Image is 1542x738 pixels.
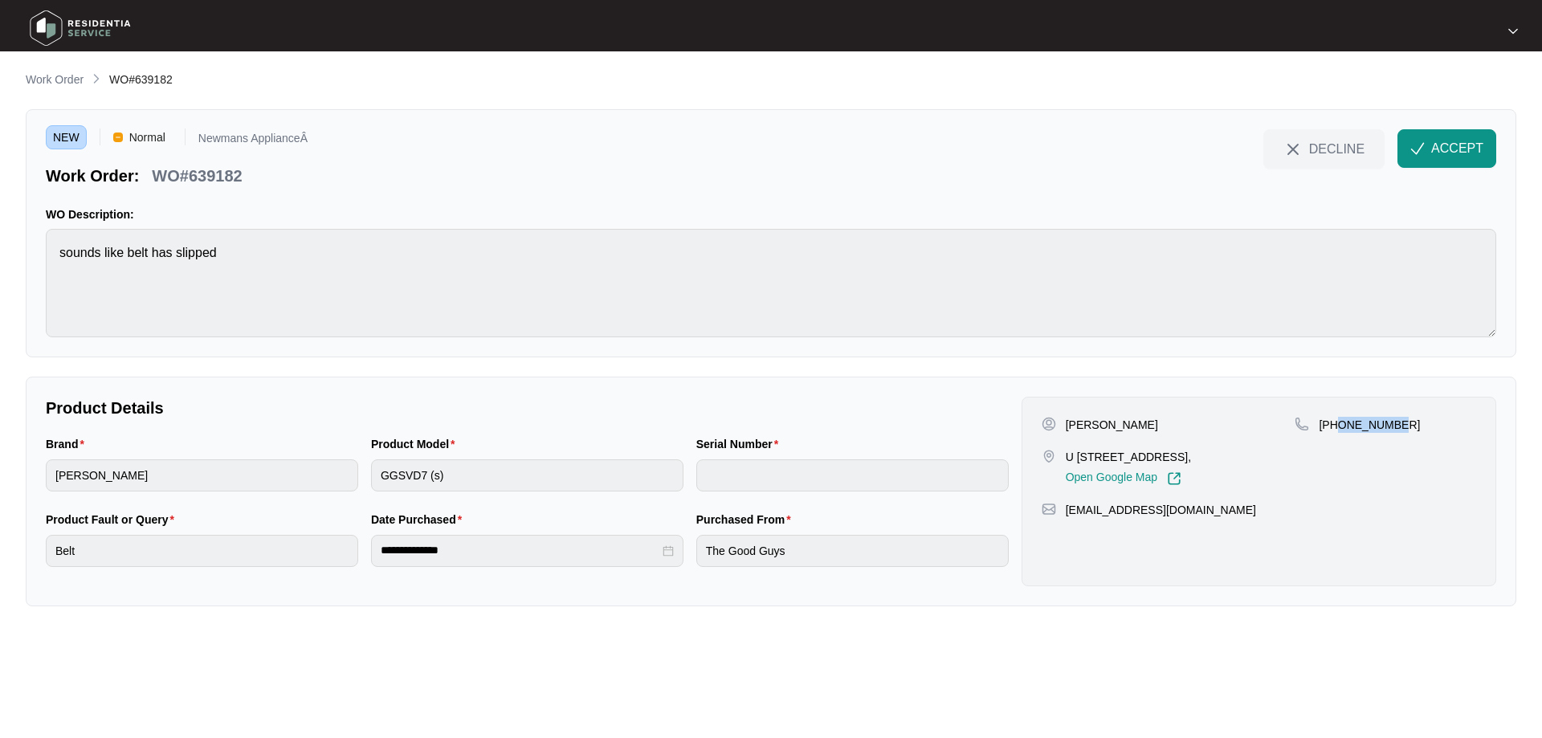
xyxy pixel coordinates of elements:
span: DECLINE [1309,140,1365,157]
span: NEW [46,125,87,149]
label: Brand [46,436,91,452]
img: residentia service logo [24,4,137,52]
p: WO#639182 [152,165,242,187]
label: Product Model [371,436,462,452]
p: Product Details [46,397,1009,419]
input: Product Model [371,459,683,491]
p: [EMAIL_ADDRESS][DOMAIN_NAME] [1066,502,1256,518]
input: Purchased From [696,535,1009,567]
span: ACCEPT [1431,139,1483,158]
img: Vercel Logo [113,133,123,142]
img: close-Icon [1283,140,1303,159]
input: Brand [46,459,358,491]
label: Purchased From [696,512,798,528]
p: [PERSON_NAME] [1066,417,1158,433]
p: [PHONE_NUMBER] [1319,417,1420,433]
button: close-IconDECLINE [1263,129,1385,168]
button: check-IconACCEPT [1397,129,1496,168]
img: check-Icon [1410,141,1425,156]
img: Link-External [1167,471,1181,486]
label: Date Purchased [371,512,468,528]
input: Product Fault or Query [46,535,358,567]
img: map-pin [1042,449,1056,463]
p: Work Order [26,71,84,88]
span: Normal [123,125,172,149]
a: Open Google Map [1066,471,1181,486]
img: dropdown arrow [1508,27,1518,35]
input: Serial Number [696,459,1009,491]
input: Date Purchased [381,542,659,559]
textarea: sounds like belt has slipped [46,229,1496,337]
p: WO Description: [46,206,1496,222]
p: Work Order: [46,165,139,187]
img: map-pin [1295,417,1309,431]
img: user-pin [1042,417,1056,431]
span: WO#639182 [109,73,173,86]
img: chevron-right [90,72,103,85]
label: Product Fault or Query [46,512,181,528]
img: map-pin [1042,502,1056,516]
label: Serial Number [696,436,785,452]
p: U [STREET_ADDRESS], [1066,449,1191,465]
a: Work Order [22,71,87,89]
p: Newmans ApplianceÂ [198,133,308,149]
